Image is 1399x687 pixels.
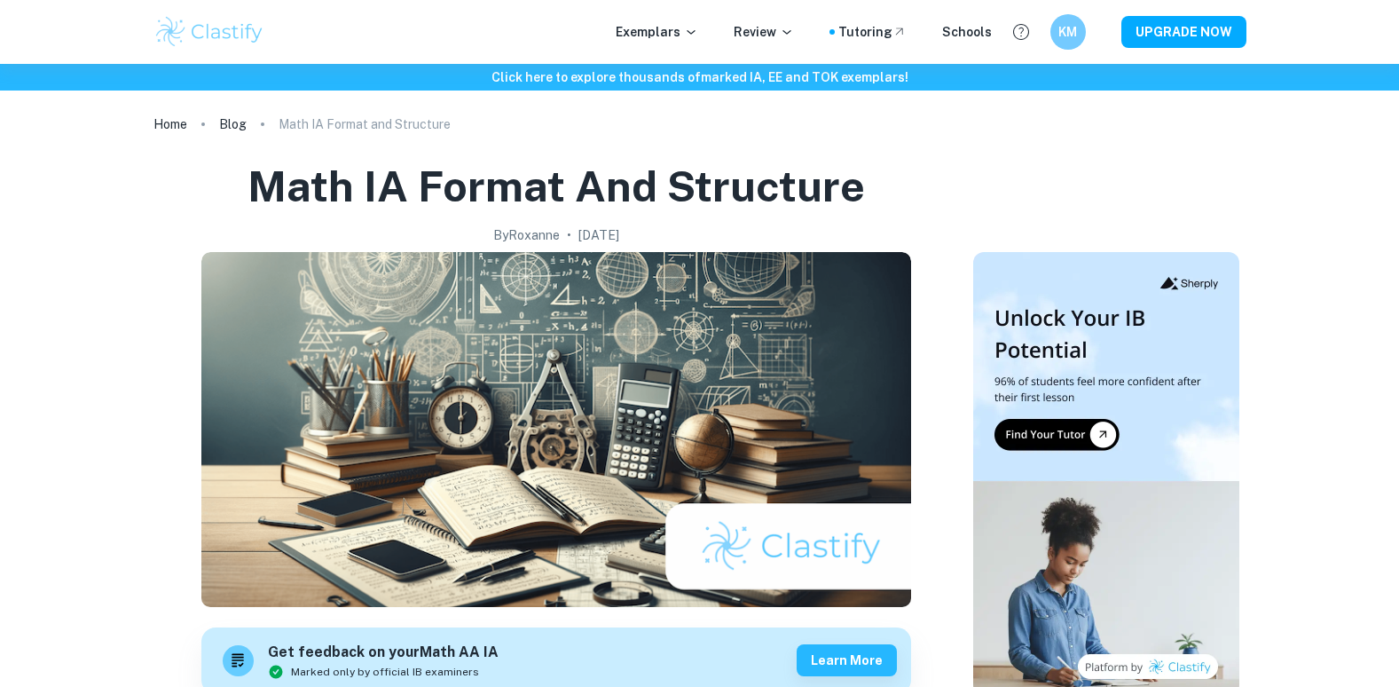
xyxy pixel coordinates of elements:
p: Review [734,22,794,42]
h6: Click here to explore thousands of marked IA, EE and TOK exemplars ! [4,67,1395,87]
button: UPGRADE NOW [1121,16,1246,48]
button: Learn more [797,644,897,676]
p: Math IA Format and Structure [279,114,451,134]
a: Tutoring [838,22,907,42]
h2: By Roxanne [493,225,560,245]
h2: [DATE] [578,225,619,245]
span: Marked only by official IB examiners [291,664,479,680]
button: KM [1050,14,1086,50]
img: Clastify logo [153,14,266,50]
h6: KM [1057,22,1078,42]
button: Help and Feedback [1006,17,1036,47]
h6: Get feedback on your Math AA IA [268,642,499,664]
img: Math IA Format and Structure cover image [201,252,911,607]
a: Blog [219,112,247,137]
p: Exemplars [616,22,698,42]
p: • [567,225,571,245]
a: Home [153,112,187,137]
h1: Math IA Format and Structure [248,158,865,215]
a: Schools [942,22,992,42]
